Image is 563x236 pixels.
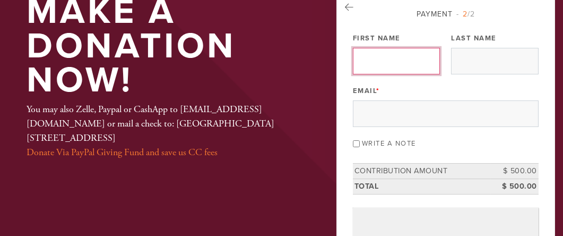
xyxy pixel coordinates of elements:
[456,10,475,19] span: /2
[491,179,539,194] td: $ 500.00
[353,86,380,96] label: Email
[362,139,416,148] label: Write a note
[463,10,467,19] span: 2
[491,164,539,179] td: $ 500.00
[451,33,497,43] label: Last Name
[27,146,218,158] a: Donate Via PayPal Giving Fund and save us CC fees
[27,102,302,159] div: You may also Zelle, Paypal or CashApp to [EMAIL_ADDRESS][DOMAIN_NAME] or mail a check to: [GEOGRA...
[353,179,491,194] td: Total
[353,9,539,20] div: Payment
[353,164,491,179] td: Contribution Amount
[353,33,401,43] label: First Name
[376,87,380,95] span: This field is required.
